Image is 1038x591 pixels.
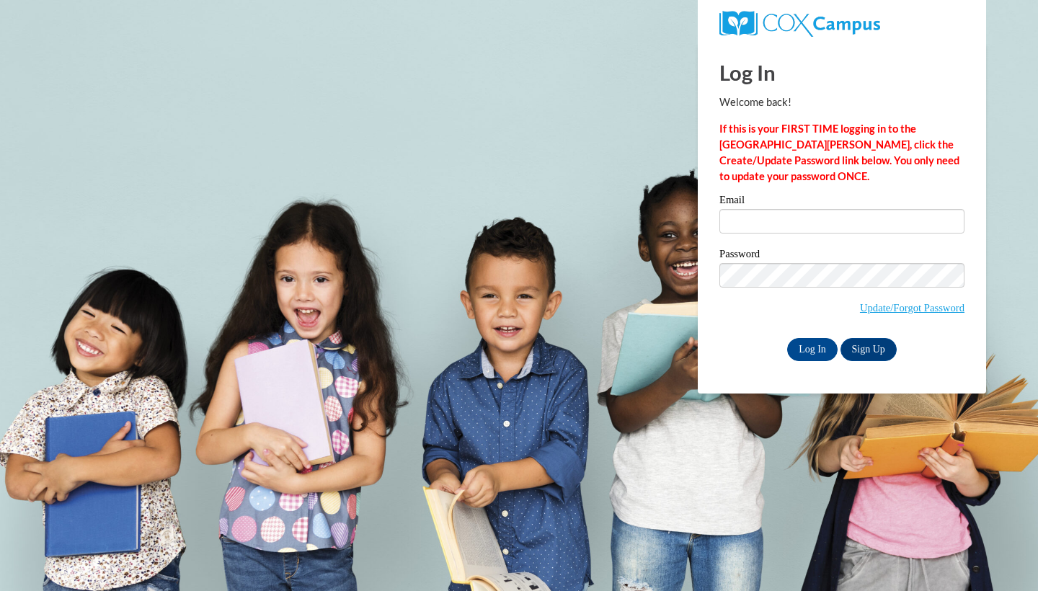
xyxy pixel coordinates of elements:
a: COX Campus [719,17,880,29]
p: Welcome back! [719,94,964,110]
strong: If this is your FIRST TIME logging in to the [GEOGRAPHIC_DATA][PERSON_NAME], click the Create/Upd... [719,123,959,182]
label: Password [719,249,964,263]
h1: Log In [719,58,964,87]
input: Log In [787,338,838,361]
img: COX Campus [719,11,880,37]
label: Email [719,195,964,209]
a: Sign Up [840,338,897,361]
a: Update/Forgot Password [860,302,964,314]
